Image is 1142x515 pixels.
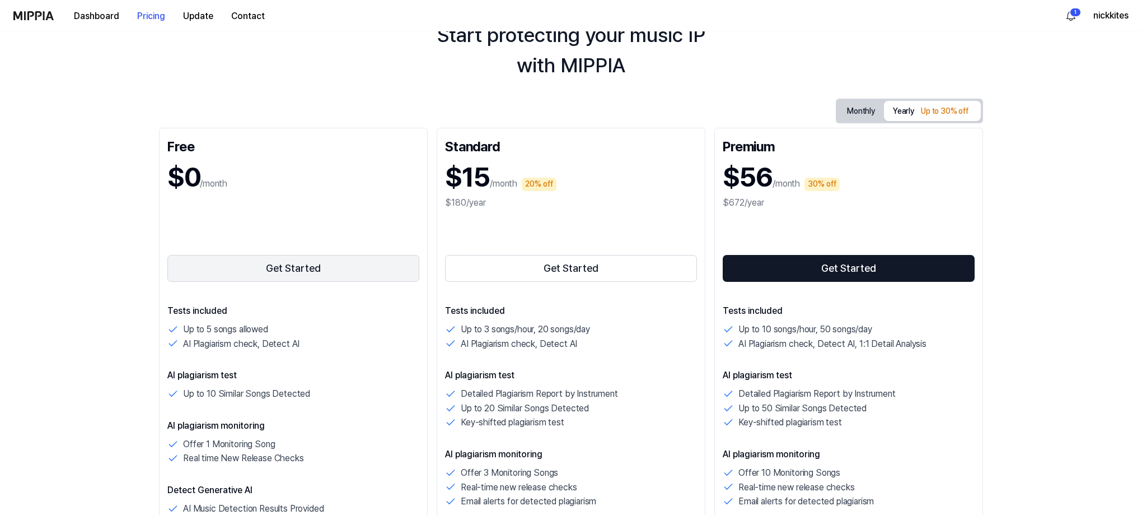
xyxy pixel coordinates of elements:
[738,480,855,495] p: Real-time new release checks
[461,480,577,495] p: Real-time new release checks
[522,178,556,191] div: 20% off
[200,177,227,191] p: /month
[461,494,596,509] p: Email alerts for detected plagiarism
[1062,7,1080,25] button: 알림1
[884,101,981,121] button: Yearly
[461,322,590,337] p: Up to 3 songs/hour, 20 songs/day
[183,437,275,452] p: Offer 1 Monitoring Song
[723,255,975,282] button: Get Started
[174,5,222,27] button: Update
[445,255,697,282] button: Get Started
[13,11,54,20] img: logo
[183,451,304,466] p: Real time New Release Checks
[804,178,840,191] div: 30% off
[167,159,200,196] h1: $0
[183,322,268,337] p: Up to 5 songs allowed
[738,322,872,337] p: Up to 10 songs/hour, 50 songs/day
[723,253,975,284] a: Get Started
[128,1,174,31] a: Pricing
[174,1,222,31] a: Update
[167,369,419,382] p: AI plagiarism test
[1070,8,1081,17] div: 1
[445,304,697,318] p: Tests included
[445,369,697,382] p: AI plagiarism test
[723,136,975,154] div: Premium
[838,103,884,120] button: Monthly
[461,415,564,430] p: Key-shifted plagiarism test
[1093,9,1129,22] button: nickkites
[461,337,577,351] p: AI Plagiarism check, Detect AI
[445,196,697,210] div: $180/year
[445,448,697,461] p: AI plagiarism monitoring
[65,5,128,27] button: Dashboard
[222,5,274,27] button: Contact
[723,304,975,318] p: Tests included
[738,401,867,416] p: Up to 50 Similar Songs Detected
[183,387,310,401] p: Up to 10 Similar Songs Detected
[167,253,419,284] a: Get Started
[723,196,975,210] div: $672/year
[461,466,558,480] p: Offer 3 Monitoring Songs
[183,337,299,351] p: AI Plagiarism check, Detect AI
[918,105,972,118] div: Up to 30% off
[167,304,419,318] p: Tests included
[445,136,697,154] div: Standard
[445,253,697,284] a: Get Started
[738,494,874,509] p: Email alerts for detected plagiarism
[167,419,419,433] p: AI plagiarism monitoring
[723,369,975,382] p: AI plagiarism test
[738,337,926,351] p: AI Plagiarism check, Detect AI, 1:1 Detail Analysis
[1064,9,1078,22] img: 알림
[738,466,840,480] p: Offer 10 Monitoring Songs
[723,448,975,461] p: AI plagiarism monitoring
[738,415,842,430] p: Key-shifted plagiarism test
[723,159,773,196] h1: $56
[167,255,419,282] button: Get Started
[445,159,490,196] h1: $15
[167,484,419,497] p: Detect Generative AI
[128,5,174,27] button: Pricing
[490,177,517,191] p: /month
[738,387,896,401] p: Detailed Plagiarism Report by Instrument
[461,401,589,416] p: Up to 20 Similar Songs Detected
[461,387,618,401] p: Detailed Plagiarism Report by Instrument
[167,136,419,154] div: Free
[773,177,800,191] p: /month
